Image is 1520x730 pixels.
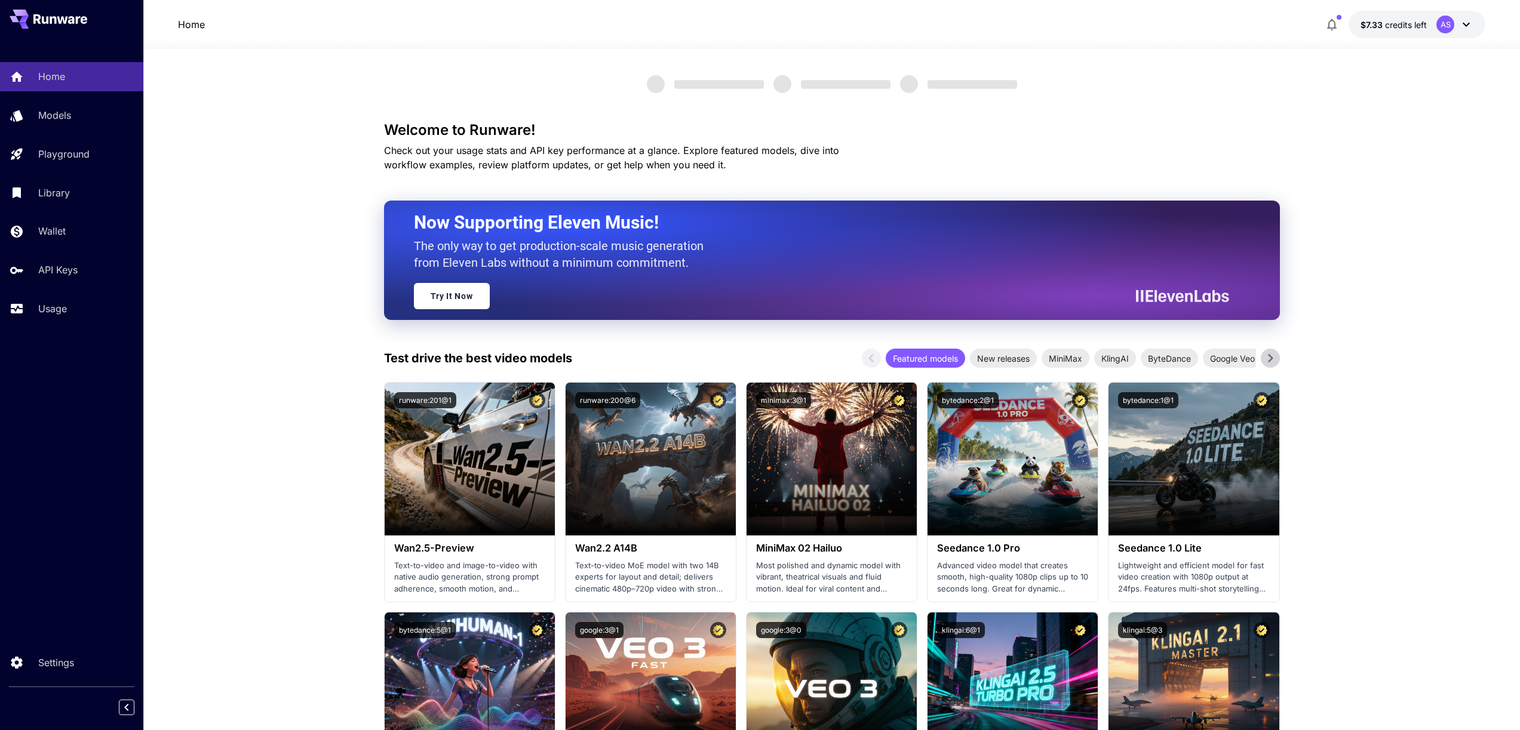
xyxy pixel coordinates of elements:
[38,263,78,277] p: API Keys
[575,560,726,595] p: Text-to-video MoE model with two 14B experts for layout and detail; delivers cinematic 480p–720p ...
[1141,352,1198,365] span: ByteDance
[1385,20,1427,30] span: credits left
[1108,383,1279,535] img: alt
[38,224,66,238] p: Wallet
[384,122,1280,138] h3: Welcome to Runware!
[529,392,545,408] button: Certified Model – Vetted for best performance and includes a commercial license.
[937,560,1088,595] p: Advanced video model that creates smooth, high-quality 1080p clips up to 10 seconds long. Great f...
[1141,349,1198,368] div: ByteDance
[38,186,70,200] p: Library
[394,560,545,595] p: Text-to-video and image-to-video with native audio generation, strong prompt adherence, smooth mo...
[756,622,806,638] button: google:3@0
[394,392,456,408] button: runware:201@1
[937,622,985,638] button: klingai:6@1
[1042,352,1089,365] span: MiniMax
[178,17,205,32] nav: breadcrumb
[178,17,205,32] a: Home
[886,349,965,368] div: Featured models
[928,383,1098,535] img: alt
[710,392,726,408] button: Certified Model – Vetted for best performance and includes a commercial license.
[747,383,917,535] img: alt
[38,147,90,161] p: Playground
[1118,392,1178,408] button: bytedance:1@1
[529,622,545,638] button: Certified Model – Vetted for best performance and includes a commercial license.
[1118,543,1269,554] h3: Seedance 1.0 Lite
[1203,352,1262,365] span: Google Veo
[38,301,67,316] p: Usage
[414,238,713,271] p: The only way to get production-scale music generation from Eleven Labs without a minimum commitment.
[937,543,1088,554] h3: Seedance 1.0 Pro
[1254,622,1270,638] button: Certified Model – Vetted for best performance and includes a commercial license.
[891,392,907,408] button: Certified Model – Vetted for best performance and includes a commercial license.
[937,392,999,408] button: bytedance:2@1
[1361,20,1385,30] span: $7.33
[384,144,839,171] span: Check out your usage stats and API key performance at a glance. Explore featured models, dive int...
[1118,560,1269,595] p: Lightweight and efficient model for fast video creation with 1080p output at 24fps. Features mult...
[1072,392,1088,408] button: Certified Model – Vetted for best performance and includes a commercial license.
[394,543,545,554] h3: Wan2.5-Preview
[575,543,726,554] h3: Wan2.2 A14B
[1436,16,1454,33] div: AS
[756,560,907,595] p: Most polished and dynamic model with vibrant, theatrical visuals and fluid motion. Ideal for vira...
[1254,392,1270,408] button: Certified Model – Vetted for best performance and includes a commercial license.
[1072,622,1088,638] button: Certified Model – Vetted for best performance and includes a commercial license.
[575,622,624,638] button: google:3@1
[1349,11,1485,38] button: $7.33368AS
[394,622,456,638] button: bytedance:5@1
[384,349,572,367] p: Test drive the best video models
[566,383,736,535] img: alt
[710,622,726,638] button: Certified Model – Vetted for best performance and includes a commercial license.
[756,392,811,408] button: minimax:3@1
[1094,352,1136,365] span: KlingAI
[1361,19,1427,31] div: $7.33368
[756,543,907,554] h3: MiniMax 02 Hailuo
[414,283,490,309] a: Try It Now
[128,697,143,718] div: Collapse sidebar
[119,700,134,715] button: Collapse sidebar
[1118,622,1167,638] button: klingai:5@3
[891,622,907,638] button: Certified Model – Vetted for best performance and includes a commercial license.
[38,108,71,122] p: Models
[970,349,1037,368] div: New releases
[970,352,1037,365] span: New releases
[38,69,65,84] p: Home
[575,392,640,408] button: runware:200@6
[1094,349,1136,368] div: KlingAI
[1203,349,1262,368] div: Google Veo
[886,352,965,365] span: Featured models
[1042,349,1089,368] div: MiniMax
[385,383,555,535] img: alt
[38,655,74,670] p: Settings
[414,211,1220,234] h2: Now Supporting Eleven Music!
